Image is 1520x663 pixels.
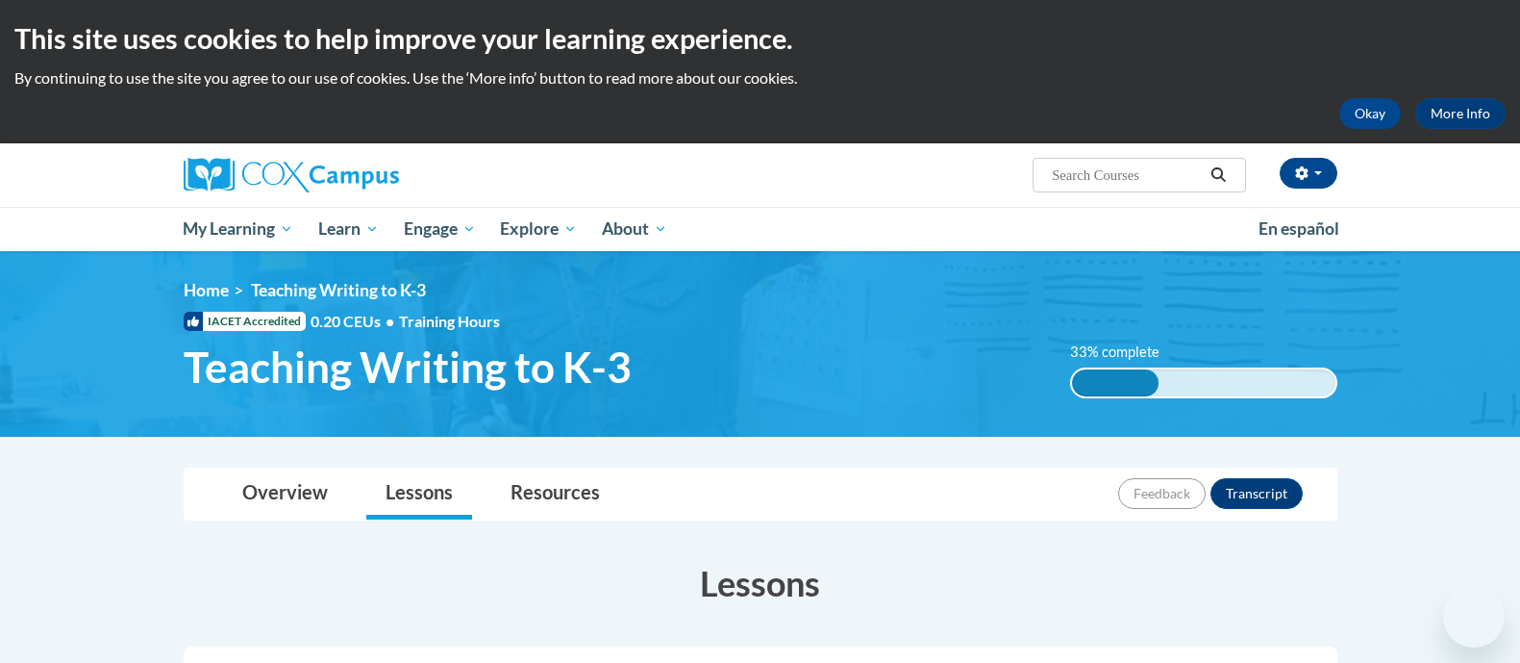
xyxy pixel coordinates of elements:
[311,311,399,332] span: 0.20 CEUs
[1070,342,1181,363] label: 33% complete
[1443,586,1505,648] iframe: Button to launch messaging window
[251,280,426,300] span: Teaching Writing to K-3
[589,207,680,251] a: About
[1339,98,1401,129] button: Okay
[14,67,1506,89] p: By continuing to use the site you agree to our use of cookies. Use the ‘More info’ button to read...
[1280,158,1337,189] button: Account Settings
[318,217,379,241] span: Learn
[500,217,577,241] span: Explore
[184,312,306,331] span: IACET Accredited
[184,280,229,300] a: Home
[1415,98,1506,129] a: More Info
[404,217,476,241] span: Engage
[184,158,549,192] a: Cox Campus
[184,342,632,393] span: Teaching Writing to K-3
[391,207,488,251] a: Engage
[1204,164,1233,187] button: Search
[491,469,619,520] a: Resources
[14,19,1506,58] h2: This site uses cookies to help improve your learning experience.
[602,217,667,241] span: About
[1258,218,1339,239] span: En español
[1210,478,1303,509] button: Transcript
[386,312,394,330] span: •
[1246,209,1352,249] a: En español
[1050,164,1204,187] input: Search Courses
[1072,370,1159,396] div: 33% complete
[183,217,293,241] span: My Learning
[1118,478,1206,509] button: Feedback
[184,559,1337,607] h3: Lessons
[184,158,399,192] img: Cox Campus
[366,469,472,520] a: Lessons
[487,207,589,251] a: Explore
[306,207,391,251] a: Learn
[223,469,347,520] a: Overview
[171,207,307,251] a: My Learning
[399,312,500,330] span: Training Hours
[155,207,1366,251] div: Main menu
